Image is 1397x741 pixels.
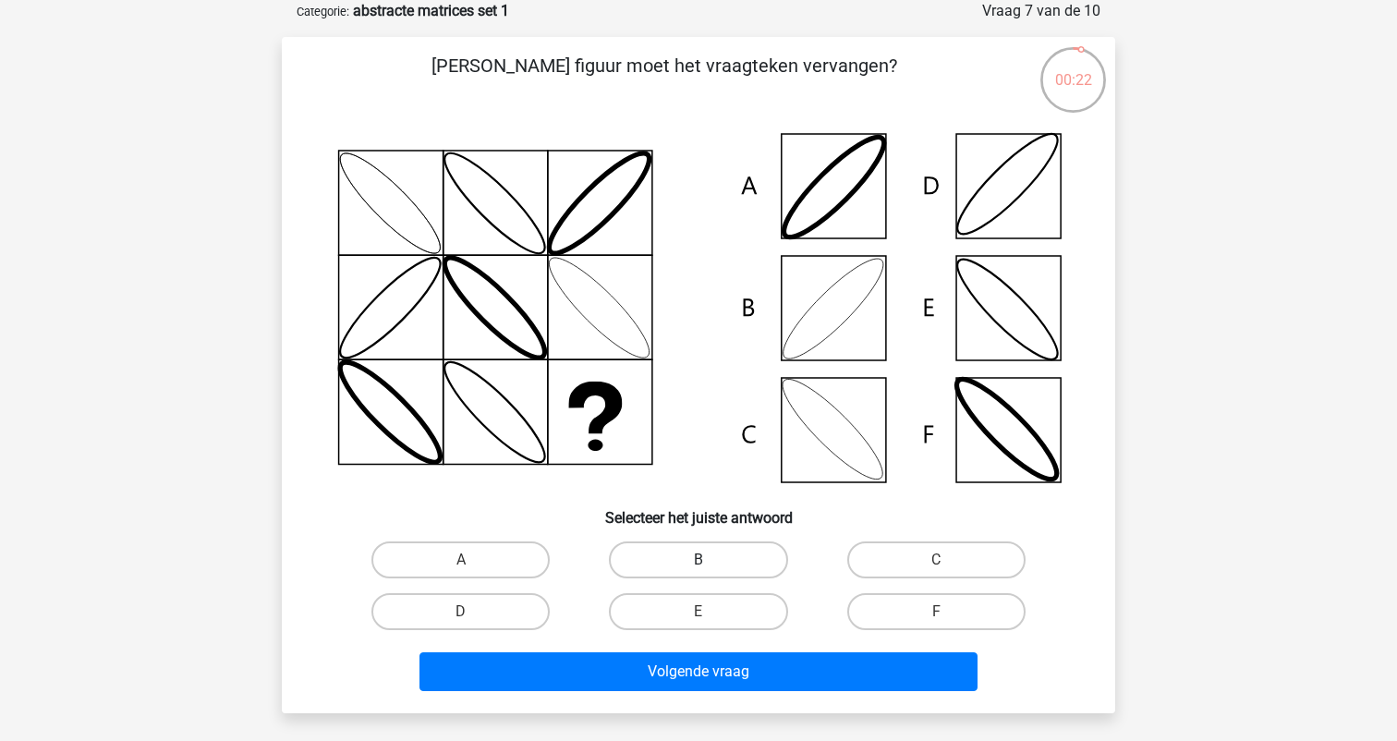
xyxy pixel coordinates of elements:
[847,593,1026,630] label: F
[371,593,550,630] label: D
[609,541,787,578] label: B
[311,52,1016,107] p: [PERSON_NAME] figuur moet het vraagteken vervangen?
[1039,45,1108,91] div: 00:22
[311,494,1086,527] h6: Selecteer het juiste antwoord
[297,5,349,18] small: Categorie:
[419,652,978,691] button: Volgende vraag
[847,541,1026,578] label: C
[371,541,550,578] label: A
[353,2,509,19] strong: abstracte matrices set 1
[609,593,787,630] label: E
